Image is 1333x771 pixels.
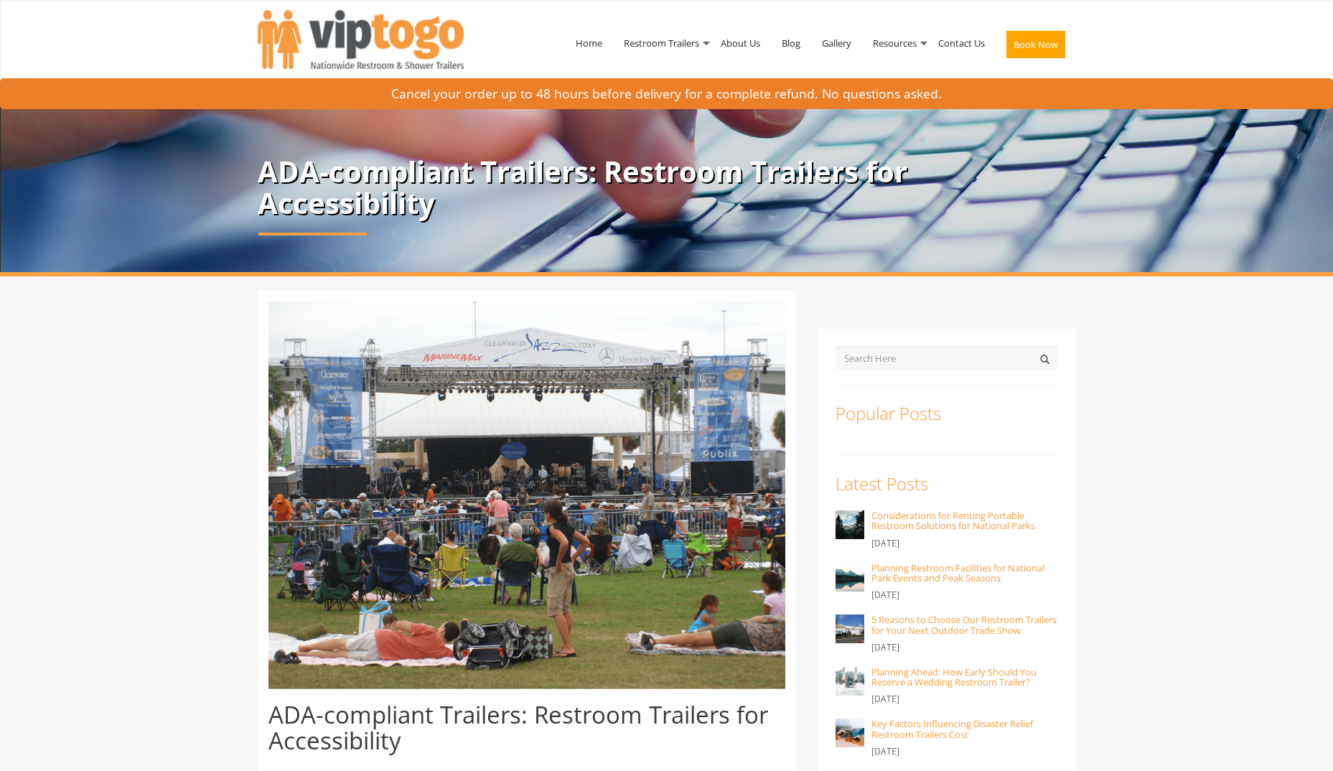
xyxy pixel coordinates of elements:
h3: Latest Posts [836,475,1058,493]
a: About Us [710,6,771,80]
img: people gathered outdoors for a music concert [268,302,785,689]
a: Considerations for Renting Portable Restroom Solutions for National Parks [871,509,1035,532]
a: Resources [862,6,927,80]
p: [DATE] [871,535,1058,552]
img: Planning Ahead: How Early Should You Reserve a Wedding Restroom Trailer? - VIPTOGO [836,667,864,696]
img: VIPTOGO [258,10,464,69]
p: [DATE] [871,639,1058,656]
p: [DATE] [871,743,1058,760]
img: 5 Reasons to Choose Our Restroom Trailers for Your Next Outdoor Trade Show - VIPTOGO [836,615,864,643]
a: 5 Reasons to Choose Our Restroom Trailers for Your Next Outdoor Trade Show [871,613,1057,636]
p: [DATE] [871,587,1058,604]
button: Live Chat [1276,714,1333,771]
a: Gallery [811,6,862,80]
img: Key Factors Influencing Disaster Relief Restroom Trailers Cost - VIPTOGO [836,719,864,747]
a: Planning Restroom Facilities for National Park Events and Peak Seasons [871,561,1044,584]
a: Book Now [996,6,1076,89]
p: ADA-compliant Trailers: Restroom Trailers for Accessibility [258,156,1076,219]
a: Key Factors Influencing Disaster Relief Restroom Trailers Cost [871,717,1033,740]
p: [DATE] [871,691,1058,708]
h1: ADA-compliant Trailers: Restroom Trailers for Accessibility [268,702,785,754]
button: Book Now [1006,31,1065,58]
a: Restroom Trailers [613,6,710,80]
a: Planning Ahead: How Early Should You Reserve a Wedding Restroom Trailer? [871,665,1037,688]
img: Planning Restroom Facilities for National Park Events and Peak Seasons - VIPTOGO [836,563,864,592]
input: Search Here [836,347,1058,370]
img: Considerations for Renting Portable Restroom Solutions for National Parks - VIPTOGO [836,510,864,539]
a: Home [565,6,613,80]
a: Contact Us [927,6,996,80]
a: Blog [771,6,811,80]
h3: Popular Posts [836,404,1058,423]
